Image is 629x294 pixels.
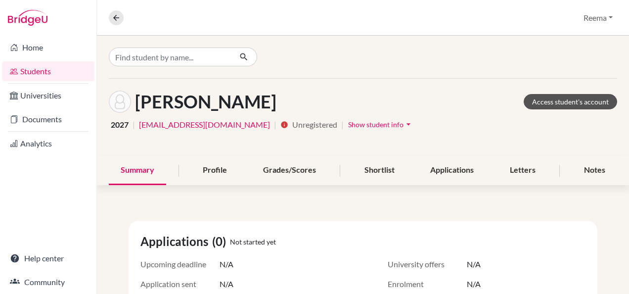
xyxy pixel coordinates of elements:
span: Upcoming deadline [140,258,220,270]
a: Documents [2,109,94,129]
a: Analytics [2,134,94,153]
img: Ketul Shukla's avatar [109,91,131,113]
span: Application sent [140,278,220,290]
span: N/A [220,258,233,270]
span: | [133,119,135,131]
a: Help center [2,248,94,268]
div: Applications [418,156,486,185]
div: Profile [191,156,239,185]
span: (0) [212,233,230,250]
span: | [341,119,344,131]
a: Universities [2,86,94,105]
div: Summary [109,156,166,185]
span: Unregistered [292,119,337,131]
span: | [274,119,276,131]
a: Access student's account [524,94,617,109]
h1: [PERSON_NAME] [135,91,276,112]
span: Show student info [348,120,404,129]
a: [EMAIL_ADDRESS][DOMAIN_NAME] [139,119,270,131]
img: Bridge-U [8,10,47,26]
span: University offers [388,258,467,270]
a: Community [2,272,94,292]
a: Home [2,38,94,57]
div: Shortlist [353,156,406,185]
span: N/A [220,278,233,290]
span: Not started yet [230,237,276,247]
span: N/A [467,258,481,270]
input: Find student by name... [109,48,231,66]
div: Notes [572,156,617,185]
button: Show student infoarrow_drop_down [348,117,414,132]
a: Students [2,61,94,81]
div: Grades/Scores [251,156,328,185]
i: arrow_drop_down [404,119,413,129]
i: info [280,121,288,129]
span: N/A [467,278,481,290]
div: Letters [498,156,547,185]
span: Enrolment [388,278,467,290]
span: Applications [140,233,212,250]
button: Reema [579,8,617,27]
span: 2027 [111,119,129,131]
